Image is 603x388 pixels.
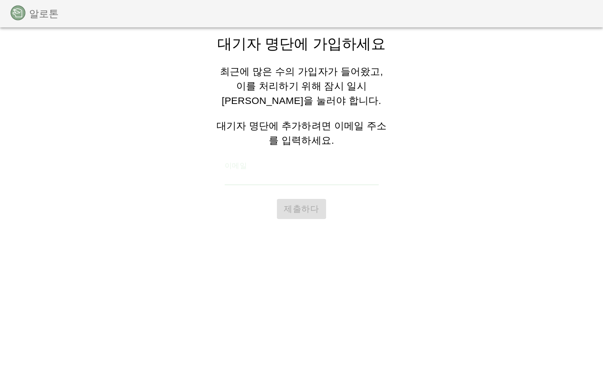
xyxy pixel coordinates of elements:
img: 심벌 마크 [10,5,26,21]
font: 이메일 [225,161,247,170]
font: 최근에 많은 수의 가입자가 들어왔고, 이를 처리하기 위해 잠시 일시 [PERSON_NAME]을 눌러야 합니다. [220,66,383,107]
font: 대기자 명단에 추가하려면 이메일 주소를 입력하세요. [217,120,387,146]
font: 대기자 명단에 가입하세요 [217,36,386,52]
font: 알로톤 [29,8,59,19]
nav: 빵 부스러기 [29,6,593,21]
